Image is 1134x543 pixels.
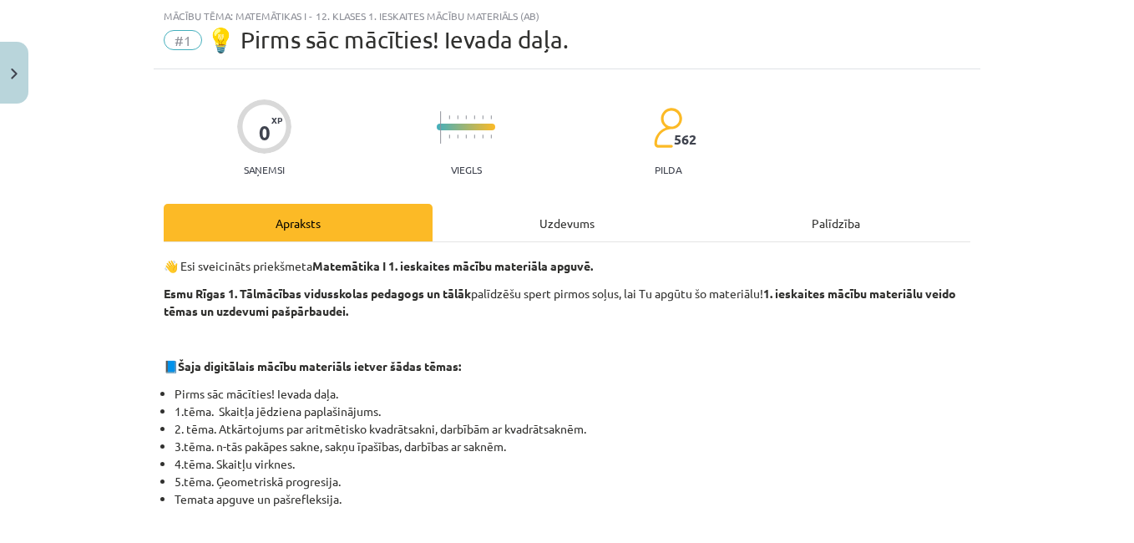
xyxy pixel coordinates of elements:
img: icon-short-line-57e1e144782c952c97e751825c79c345078a6d821885a25fce030b3d8c18986b.svg [482,115,483,119]
span: 562 [674,132,696,147]
div: Apraksts [164,204,433,241]
div: Uzdevums [433,204,701,241]
li: Pirms sāc mācīties! Ievada daļa. [175,385,970,403]
li: 2. tēma. Atkārtojums par aritmētisko kvadrātsakni, darbībām ar kvadrātsaknēm. [175,420,970,438]
b: Esmu Rīgas 1. Tālmācības vidusskolas pedagogs un tālāk [164,286,471,301]
img: icon-short-line-57e1e144782c952c97e751825c79c345078a6d821885a25fce030b3d8c18986b.svg [465,115,467,119]
img: icon-short-line-57e1e144782c952c97e751825c79c345078a6d821885a25fce030b3d8c18986b.svg [457,115,458,119]
img: icon-short-line-57e1e144782c952c97e751825c79c345078a6d821885a25fce030b3d8c18986b.svg [457,134,458,139]
p: palīdzēšu spert pirmos soļus, lai Tu apgūtu šo materiālu! [164,285,970,320]
p: Saņemsi [237,164,291,175]
img: icon-short-line-57e1e144782c952c97e751825c79c345078a6d821885a25fce030b3d8c18986b.svg [473,134,475,139]
img: icon-short-line-57e1e144782c952c97e751825c79c345078a6d821885a25fce030b3d8c18986b.svg [482,134,483,139]
span: XP [271,115,282,124]
img: icon-short-line-57e1e144782c952c97e751825c79c345078a6d821885a25fce030b3d8c18986b.svg [448,115,450,119]
span: 💡 Pirms sāc mācīties! Ievada daļa. [206,26,569,53]
li: Temata apguve un pašrefleksija. [175,490,970,508]
img: icon-short-line-57e1e144782c952c97e751825c79c345078a6d821885a25fce030b3d8c18986b.svg [490,115,492,119]
p: 👋 Esi sveicināts priekšmeta [164,257,970,275]
img: icon-short-line-57e1e144782c952c97e751825c79c345078a6d821885a25fce030b3d8c18986b.svg [473,115,475,119]
p: pilda [655,164,681,175]
img: icon-short-line-57e1e144782c952c97e751825c79c345078a6d821885a25fce030b3d8c18986b.svg [465,134,467,139]
img: icon-short-line-57e1e144782c952c97e751825c79c345078a6d821885a25fce030b3d8c18986b.svg [490,134,492,139]
div: Palīdzība [701,204,970,241]
span: #1 [164,30,202,50]
p: 📘 [164,358,970,375]
b: Matemātika I 1. ieskaites mācību materiāla apguvē. [312,258,593,273]
div: Mācību tēma: Matemātikas i - 12. klases 1. ieskaites mācību materiāls (ab) [164,10,970,22]
strong: Šaja digitālais mācību materiāls ietver šādas tēmas: [178,358,461,373]
img: icon-long-line-d9ea69661e0d244f92f715978eff75569469978d946b2353a9bb055b3ed8787d.svg [440,111,442,144]
li: 1.tēma. Skaitļa jēdziena paplašinājums. [175,403,970,420]
img: students-c634bb4e5e11cddfef0936a35e636f08e4e9abd3cc4e673bd6f9a4125e45ecb1.svg [653,107,682,149]
li: 3.tēma. n-tās pakāpes sakne, sakņu īpašības, darbības ar saknēm. [175,438,970,455]
li: 4.tēma. Skaitļu virknes. [175,455,970,473]
div: 0 [259,121,271,145]
p: Viegls [451,164,482,175]
img: icon-short-line-57e1e144782c952c97e751825c79c345078a6d821885a25fce030b3d8c18986b.svg [448,134,450,139]
li: 5.tēma. Ģeometriskā progresija. [175,473,970,490]
img: icon-close-lesson-0947bae3869378f0d4975bcd49f059093ad1ed9edebbc8119c70593378902aed.svg [11,69,18,79]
